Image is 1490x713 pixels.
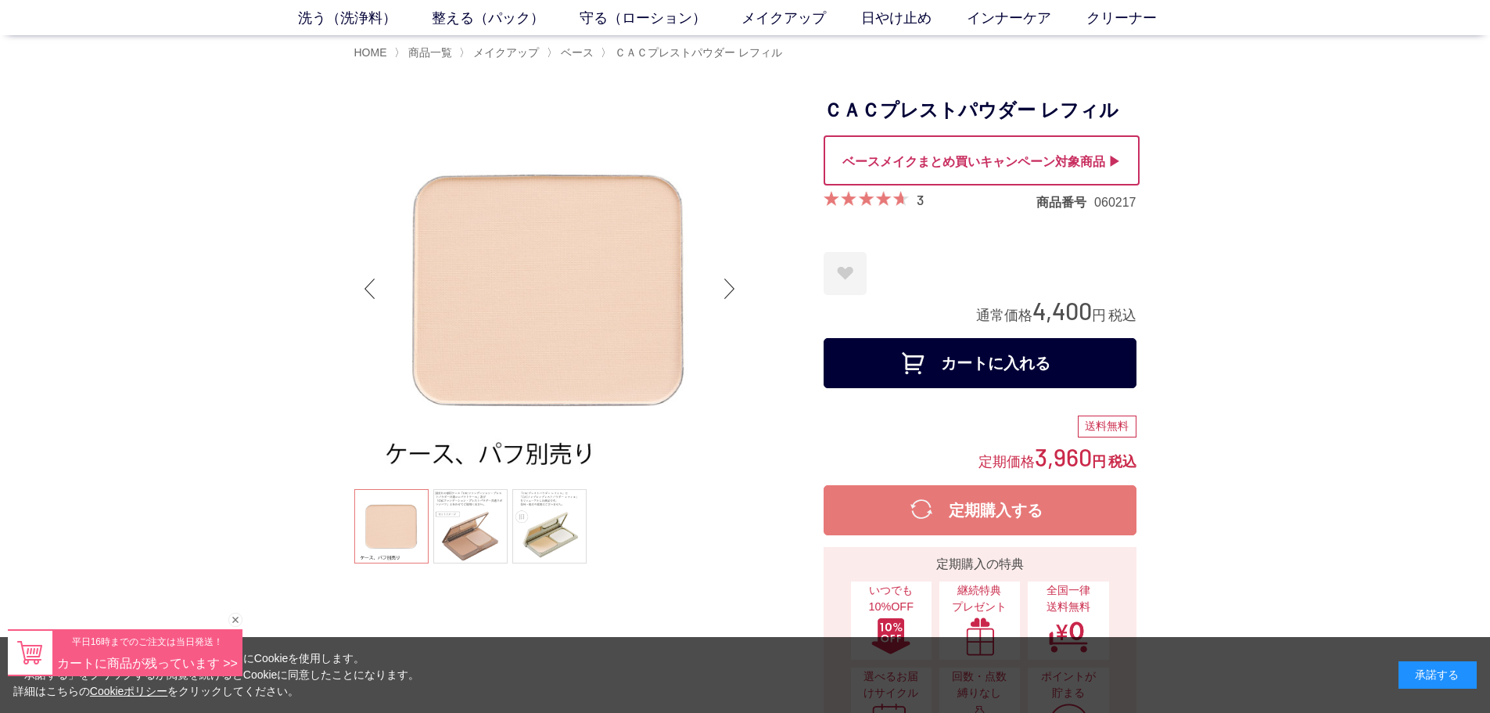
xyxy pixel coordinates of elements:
a: お気に入りに登録する [824,252,867,295]
a: 商品一覧 [405,46,452,59]
a: HOME [354,46,387,59]
a: ベース [558,46,594,59]
span: 税込 [1108,308,1136,323]
a: 洗う（洗浄料） [298,8,432,29]
span: ベース [561,46,594,59]
img: 継続特典プレゼント [960,617,1000,656]
a: 3 [917,191,924,208]
span: 3,960 [1035,442,1092,471]
a: ＣＡＣプレストパウダー レフィル [612,46,782,59]
span: いつでも10%OFF [859,582,924,616]
img: ＣＡＣプレストパウダー レフィル [354,93,745,484]
img: いつでも10%OFF [871,617,911,656]
dd: 060217 [1094,194,1136,211]
li: 〉 [459,45,543,60]
button: 定期購入する [824,485,1136,535]
span: 商品一覧 [408,46,452,59]
h1: ＣＡＣプレストパウダー レフィル [824,93,1136,128]
a: メイクアップ [741,8,861,29]
span: 円 [1092,454,1106,470]
div: 承諾する [1398,661,1477,689]
span: 継続特典 プレゼント [947,582,1012,616]
div: Previous slide [354,257,386,320]
img: 全国一律送料無料 [1048,617,1089,656]
dt: 商品番号 [1036,194,1094,211]
button: カートに入れる [824,338,1136,388]
a: 整える（パック） [432,8,580,29]
a: Cookieポリシー [90,685,168,697]
div: Next slide [714,257,745,320]
a: 守る（ローション） [580,8,741,29]
a: 日やけ止め [861,8,967,29]
a: メイクアップ [470,46,539,59]
div: 送料無料 [1078,416,1136,438]
a: インナーケア [967,8,1086,29]
span: 全国一律 送料無料 [1036,582,1100,616]
li: 〉 [394,45,456,60]
span: ＣＡＣプレストパウダー レフィル [615,46,782,59]
span: 定期価格 [978,452,1035,470]
span: 円 [1092,308,1106,323]
a: クリーナー [1086,8,1192,29]
span: 4,400 [1032,296,1092,325]
li: 〉 [601,45,786,60]
span: メイクアップ [473,46,539,59]
li: 〉 [547,45,598,60]
span: 通常価格 [976,308,1032,323]
div: 定期購入の特典 [830,555,1130,574]
span: 税込 [1108,454,1136,470]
